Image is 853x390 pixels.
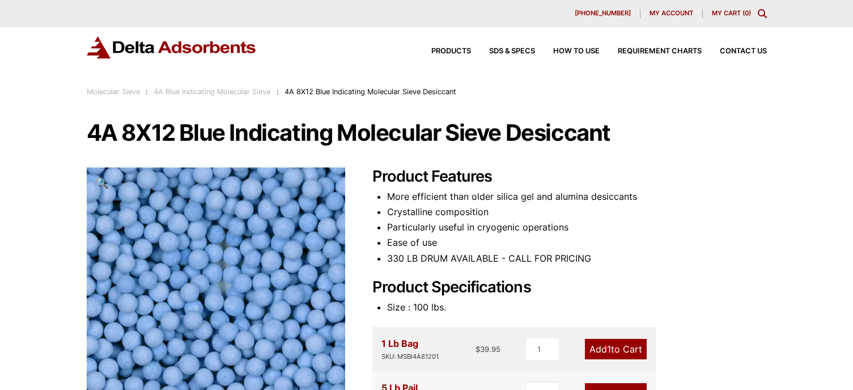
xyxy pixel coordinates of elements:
div: Toggle Modal Content [758,9,767,18]
h2: Product Specifications [372,278,767,297]
a: Requirement Charts [600,48,702,55]
li: Crystalline composition [387,204,767,220]
li: 330 LB DRUM AVAILABLE - CALL FOR PRICING [387,251,767,266]
a: [PHONE_NUMBER] [566,9,640,18]
li: More efficient than older silica gel and alumina desiccants [387,189,767,204]
span: Contact Us [720,48,767,55]
span: $ [476,345,480,354]
bdi: 39.95 [476,345,500,354]
a: Products [413,48,471,55]
a: Add1to Cart [585,339,647,359]
a: SDS & SPECS [471,48,535,55]
span: 0 [745,9,749,17]
a: Contact Us [702,48,767,55]
a: 4A Blue Indicating Molecular Sieve [154,87,270,96]
span: Requirement Charts [618,48,702,55]
li: Ease of use [387,235,767,250]
span: My account [650,10,693,16]
span: 1 [607,343,611,355]
div: 1 Lb Bag [381,336,439,362]
a: Molecular Sieve [87,87,140,96]
a: My account [640,9,703,18]
a: View full-screen image gallery [87,167,118,199]
a: How to Use [535,48,600,55]
span: : [277,87,279,96]
a: My Cart (0) [712,9,751,17]
img: Delta Adsorbents [87,36,257,58]
span: 4A 8X12 Blue Indicating Molecular Sieve Desiccant [285,87,456,96]
li: Size : 100 lbs. [387,300,767,315]
span: : [146,87,148,96]
h1: 4A 8X12 Blue Indicating Molecular Sieve Desiccant [87,121,767,145]
span: How to Use [553,48,600,55]
span: 🔍 [96,177,109,189]
li: Particularly useful in cryogenic operations [387,220,767,235]
span: [PHONE_NUMBER] [575,10,631,16]
div: SKU: MSBI4A81201 [381,351,439,362]
span: SDS & SPECS [489,48,535,55]
h2: Product Features [372,167,767,186]
span: Products [431,48,471,55]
